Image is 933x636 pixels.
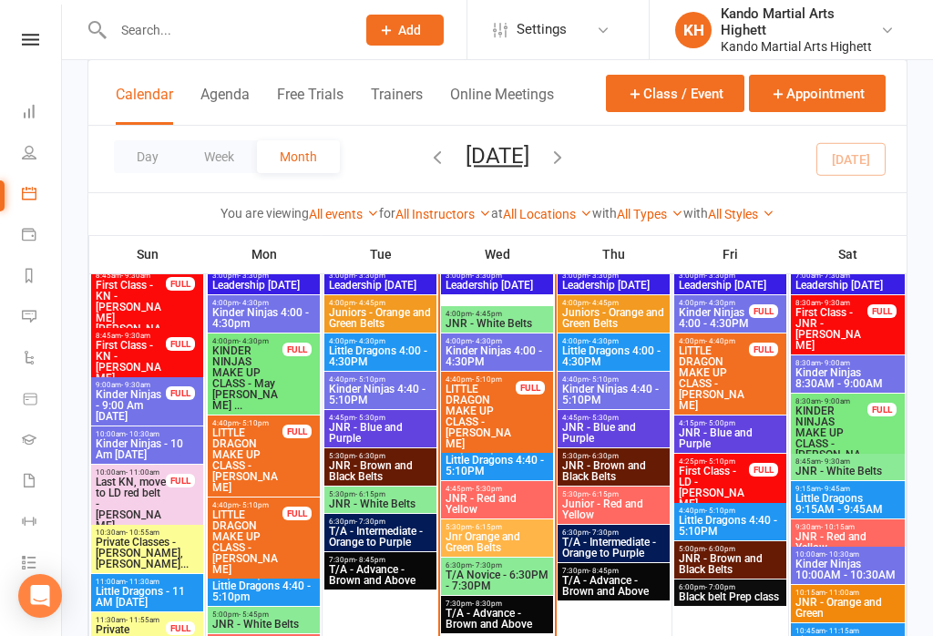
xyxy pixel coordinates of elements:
span: - 10:55am [126,528,159,537]
span: 7:30pm [328,556,433,564]
span: 4:40pm [445,375,517,384]
span: Juniors - Orange and Green Belts [561,307,666,329]
span: Leadership [DATE] [328,280,433,291]
span: 6:30pm [561,528,666,537]
a: All Types [617,207,683,221]
span: 10:00am [95,468,167,477]
button: Class / Event [606,75,744,112]
div: FULL [282,343,312,356]
a: Reports [22,257,63,298]
th: Wed [439,235,556,273]
div: FULL [749,343,778,356]
span: Little Dragons 9:15AM - 9:45AM [795,493,901,515]
span: Kinder Ninjas - 10 Am [DATE] [95,438,200,460]
span: 7:30pm [561,567,666,575]
div: FULL [749,463,778,477]
span: - 5:10pm [589,375,619,384]
span: 8:45am [95,272,167,280]
span: - 11:30am [126,578,159,586]
span: - 11:15am [825,627,859,635]
span: 11:30am [95,616,167,624]
button: Appointment [749,75,886,112]
span: - 7:00pm [705,583,735,591]
input: Search... [108,17,343,43]
span: - 6:30pm [355,452,385,460]
span: 3:00pm [678,272,783,280]
span: 4:40pm [211,419,283,427]
strong: for [379,206,395,221]
span: Settings [517,9,567,50]
span: 4:40pm [678,507,783,515]
span: First Class - JNR - [PERSON_NAME] [795,307,868,351]
span: 4:00pm [211,299,316,307]
span: - 4:30pm [472,337,502,345]
span: Last KN, move to LD red belt - [PERSON_NAME] [95,477,167,531]
div: FULL [516,381,545,395]
span: LITTLE DRAGON MAKE UP CLASS - [PERSON_NAME] [445,384,517,449]
span: - 5:45pm [239,610,269,619]
th: Mon [206,235,323,273]
span: JNR - White Belts [211,619,316,630]
span: T/A - Intermediate - Orange to Purple [328,526,433,548]
button: Agenda [200,86,250,125]
span: KINDER NINJAS MAKE UP CLASS - May [PERSON_NAME] ... [211,345,283,411]
span: - 5:30pm [589,414,619,422]
a: All Styles [708,207,774,221]
span: 5:30pm [328,490,433,498]
span: 4:45pm [328,414,433,422]
span: Kinder Ninjas 4:00 - 4:30PM [678,307,750,329]
span: 4:40pm [211,501,283,509]
span: - 9:30am [821,299,850,307]
span: 5:30pm [561,452,666,460]
span: - 3:30pm [239,272,269,280]
span: 4:00pm [678,337,750,345]
button: Day [114,140,181,173]
span: JNR - Red and Yellow [445,493,549,515]
span: - 10:15am [821,523,855,531]
span: - 5:10pm [705,507,735,515]
span: - 4:45pm [472,310,502,318]
span: JNR - Blue and Purple [678,427,783,449]
span: 4:45pm [445,485,549,493]
span: 4:40pm [561,375,666,384]
span: 10:30am [95,528,200,537]
span: First Class - KN - [PERSON_NAME] [PERSON_NAME] [95,280,167,345]
span: 10:45am [795,627,901,635]
span: - 9:30am [121,332,150,340]
span: LITTLE DRAGON MAKE UP CLASS - [PERSON_NAME] [211,509,283,575]
span: Add [398,23,421,37]
span: - 5:10pm [472,375,502,384]
span: - 3:30pm [705,272,735,280]
span: 3:00pm [445,272,549,280]
span: - 9:45am [821,485,850,493]
span: 4:00pm [445,310,549,318]
th: Tue [323,235,439,273]
span: 3:00pm [328,272,433,280]
a: All events [309,207,379,221]
span: JNR - White Belts [795,466,901,477]
div: FULL [166,621,195,635]
span: - 4:45pm [589,299,619,307]
span: 8:45am [95,332,167,340]
span: - 3:30pm [472,272,502,280]
span: - 4:30pm [239,337,269,345]
span: - 9:00am [821,359,850,367]
span: First Class - LD - [PERSON_NAME] [678,466,750,509]
div: FULL [166,474,195,487]
span: Kinder Ninjas 4:00 - 4:30PM [445,345,549,367]
span: 4:00pm [561,337,666,345]
span: T/A - Advance - Brown and Above [328,564,433,586]
span: - 11:00am [825,589,859,597]
span: - 5:30pm [355,414,385,422]
span: - 5:30pm [472,485,502,493]
span: JNR - Brown and Black Belts [328,460,433,482]
span: - 3:30pm [355,272,385,280]
span: 5:30pm [445,523,549,531]
span: 9:15am [795,485,901,493]
div: FULL [749,304,778,318]
th: Sat [789,235,907,273]
span: 4:00pm [328,337,433,345]
a: People [22,134,63,175]
span: 3:00pm [561,272,666,280]
th: Thu [556,235,672,273]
